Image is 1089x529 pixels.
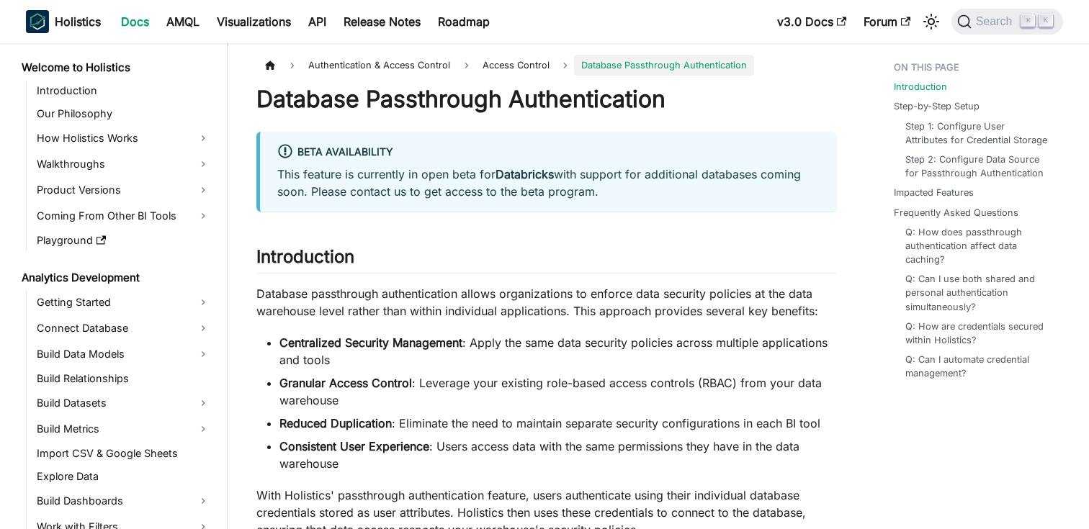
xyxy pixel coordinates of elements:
a: Build Data Models [32,343,215,366]
kbd: K [1039,14,1053,27]
div: Beta Availability [277,143,819,162]
a: Build Dashboards [32,489,215,512]
a: How Holistics Works [32,127,215,150]
li: : Apply the same data security policies across multiple applications and tools [279,334,836,369]
a: Connect Database [32,317,215,340]
li: : Leverage your existing role-based access controls (RBAC) from your data warehouse [279,374,836,409]
span: Search [972,15,1021,28]
a: Getting Started [32,291,215,314]
a: Walkthroughs [32,153,215,176]
a: Step 2: Configure Data Source for Passthrough Authentication [905,153,1049,180]
span: Database Passthrough Authentication [574,55,754,76]
a: v3.0 Docs [768,10,855,33]
a: Step-by-Step Setup [894,99,980,113]
h2: Introduction [256,246,836,273]
p: Database passthrough authentication allows organizations to enforce data security policies at the... [256,285,836,320]
a: AMQL [158,10,208,33]
button: Search (Command+K) [951,9,1063,35]
a: API [300,10,335,33]
a: Welcome to Holistics [17,58,215,78]
a: Import CSV & Google Sheets [32,443,215,464]
a: Q: Can I use both shared and personal authentication simultaneously? [905,272,1049,314]
a: Step 1: Configure User Attributes for Credential Storage [905,119,1049,147]
a: Roadmap [429,10,498,33]
span: Access Control [483,60,550,71]
a: Analytics Development [17,268,215,288]
a: Build Relationships [32,369,215,389]
b: Holistics [55,13,101,30]
strong: Consistent User Experience [279,439,429,453]
a: HolisticsHolistics [26,10,101,33]
a: Playground [32,230,215,250]
img: Holistics [26,10,49,33]
a: Impacted Features [894,186,974,199]
a: Coming From Other BI Tools [32,204,215,227]
strong: Centralized Security Management [279,335,462,350]
kbd: ⌘ [1021,14,1035,27]
a: Q: How does passthrough authentication affect data caching? [905,225,1049,267]
a: Docs [112,10,158,33]
a: Home page [256,55,284,76]
p: This feature is currently in open beta for with support for additional databases coming soon. Ple... [277,166,819,200]
a: Access Control [475,55,557,76]
a: Release Notes [335,10,429,33]
a: Introduction [894,80,947,94]
strong: Databricks [496,167,554,181]
a: Explore Data [32,466,215,487]
a: Frequently Asked Questions [894,206,1018,220]
a: Product Versions [32,178,215,202]
a: Introduction [32,81,215,101]
a: Build Metrics [32,417,215,440]
li: : Eliminate the need to maintain separate security configurations in each BI tool [279,415,836,432]
nav: Breadcrumbs [256,55,836,76]
a: Q: Can I automate credential management? [905,353,1049,380]
h1: Database Passthrough Authentication [256,85,836,114]
nav: Docs sidebar [12,43,228,529]
strong: Reduced Duplication [279,416,392,430]
span: Authentication & Access Control [301,55,457,76]
a: Forum [855,10,919,33]
a: Our Philosophy [32,104,215,124]
a: Q: How are credentials secured within Holistics? [905,320,1049,347]
strong: Granular Access Control [279,376,412,390]
a: Visualizations [208,10,300,33]
button: Switch between dark and light mode (currently light mode) [920,10,943,33]
li: : Users access data with the same permissions they have in the data warehouse [279,438,836,472]
a: Build Datasets [32,392,215,415]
